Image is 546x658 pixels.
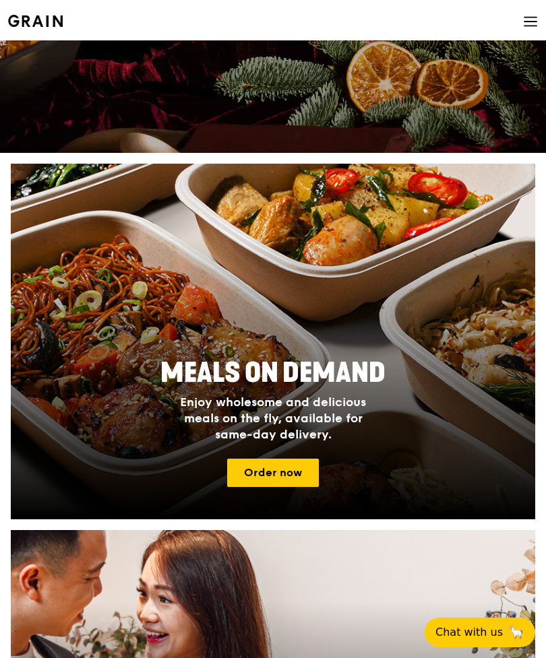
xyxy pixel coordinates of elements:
[11,164,535,519] a: Meals On DemandEnjoy wholesome and delicious meals on the fly, available for same-day delivery.Or...
[11,164,535,519] img: meals-on-demand-card.d2b6f6db.png
[180,395,366,442] span: Enjoy wholesome and delicious meals on the fly, available for same-day delivery.
[508,624,524,640] span: 🦙
[425,618,535,647] button: Chat with us🦙
[435,624,503,640] span: Chat with us
[227,459,319,487] a: Order now
[8,15,63,27] img: Grain
[160,357,386,389] span: Meals On Demand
